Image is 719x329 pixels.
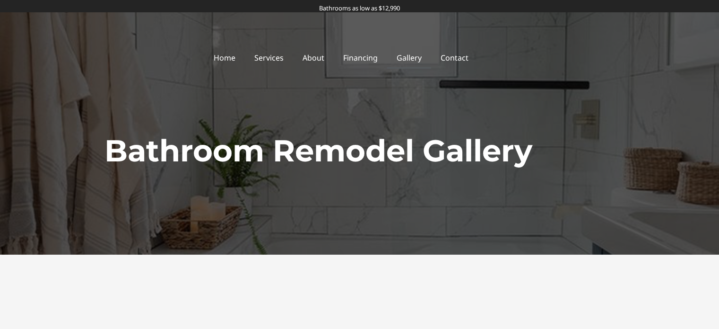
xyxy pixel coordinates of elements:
a: Contact [431,47,478,69]
h1: Bathroom Remodel Gallery [104,130,615,172]
a: Gallery [387,47,431,69]
a: Services [245,47,293,69]
a: About [293,47,334,69]
a: Home [204,47,245,69]
a: Financing [334,47,387,69]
